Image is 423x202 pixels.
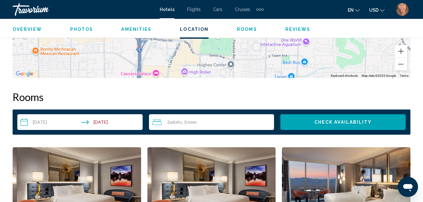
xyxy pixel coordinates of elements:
[348,5,360,14] button: Change language
[13,26,42,32] button: Overview
[314,120,372,125] span: Check Availability
[396,3,409,16] img: Z
[70,26,93,32] button: Photos
[348,8,354,13] span: en
[237,26,257,32] button: Rooms
[395,45,407,58] button: Zoom in
[17,114,406,130] div: Search widget
[395,58,407,70] button: Zoom out
[280,114,406,130] button: Check Availability
[70,27,93,32] span: Photos
[186,119,197,125] span: Room
[237,27,257,32] span: Rooms
[170,119,182,125] span: Adults
[398,177,418,197] iframe: Button to launch messaging window
[400,74,409,77] a: Terms
[394,3,410,16] button: User Menu
[13,27,42,32] span: Overview
[362,74,396,77] span: Map data ©2025 Google
[285,26,311,32] button: Reviews
[121,27,151,32] span: Amenities
[235,7,250,12] a: Cruises
[331,74,358,78] button: Keyboard shortcuts
[285,27,311,32] span: Reviews
[369,5,385,14] button: Change currency
[187,7,201,12] a: Flights
[213,7,222,12] a: Cars
[17,114,143,130] button: Check-in date: Sep 23, 2025 Check-out date: Sep 26, 2025
[14,70,35,78] a: Open this area in Google Maps (opens a new window)
[14,70,35,78] img: Google
[160,7,174,12] a: Hotels
[121,26,151,32] button: Amenities
[182,120,197,125] span: , 1
[13,91,410,103] h2: Rooms
[256,4,264,14] button: Extra navigation items
[180,26,209,32] button: Location
[167,120,182,125] span: 2
[149,114,274,130] button: Travelers: 2 adults, 0 children
[180,27,209,32] span: Location
[369,8,379,13] span: USD
[13,3,153,16] a: Travorium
